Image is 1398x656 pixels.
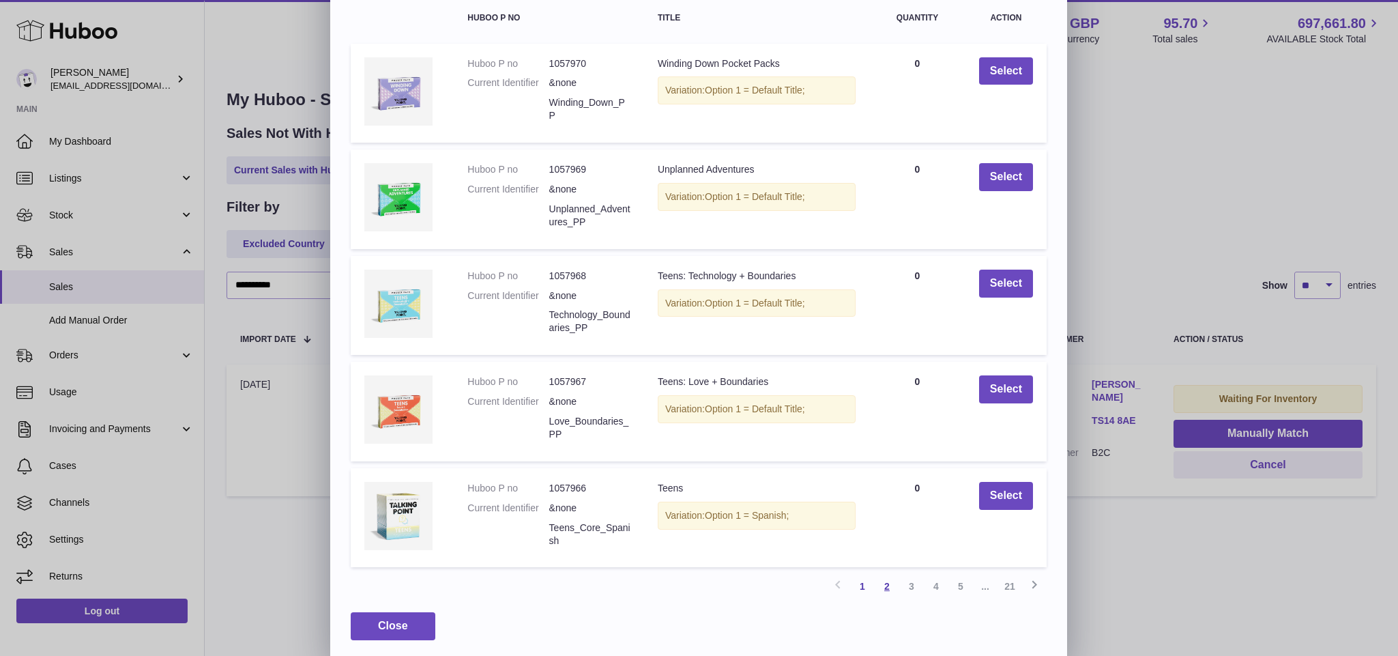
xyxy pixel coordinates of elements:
[658,375,856,388] div: Teens: Love + Boundaries
[467,163,549,176] dt: Huboo P no
[467,482,549,495] dt: Huboo P no
[467,76,549,89] dt: Current Identifier
[973,574,997,599] span: ...
[467,183,549,196] dt: Current Identifier
[364,375,433,444] img: Teens: Love + Boundaries
[924,574,948,599] a: 4
[658,183,856,211] div: Variation:
[549,76,630,89] dd: &none
[658,163,856,176] div: Unplanned Adventures
[467,289,549,302] dt: Current Identifier
[705,298,805,309] span: Option 1 = Default Title;
[979,375,1033,403] button: Select
[899,574,924,599] a: 3
[364,57,433,126] img: Winding Down Pocket Packs
[549,502,630,515] dd: &none
[658,482,856,495] div: Teens
[549,57,630,70] dd: 1057970
[948,574,973,599] a: 5
[549,270,630,283] dd: 1057968
[869,149,965,249] td: 0
[378,620,408,631] span: Close
[549,163,630,176] dd: 1057969
[467,57,549,70] dt: Huboo P no
[467,502,549,515] dt: Current Identifier
[364,163,433,231] img: Unplanned Adventures
[658,270,856,283] div: Teens: Technology + Boundaries
[549,183,630,196] dd: &none
[364,270,433,338] img: Teens: Technology + Boundaries
[549,395,630,408] dd: &none
[658,502,856,530] div: Variation:
[467,270,549,283] dt: Huboo P no
[869,256,965,356] td: 0
[997,574,1022,599] a: 21
[658,76,856,104] div: Variation:
[549,415,630,441] dd: Love_Boundaries_PP
[979,270,1033,298] button: Select
[549,289,630,302] dd: &none
[658,289,856,317] div: Variation:
[850,574,875,599] a: 1
[869,44,965,143] td: 0
[705,403,805,414] span: Option 1 = Default Title;
[705,191,805,202] span: Option 1 = Default Title;
[979,482,1033,510] button: Select
[549,96,630,122] dd: Winding_Down_PP
[705,510,789,521] span: Option 1 = Spanish;
[869,468,965,568] td: 0
[467,375,549,388] dt: Huboo P no
[549,203,630,229] dd: Unplanned_Adventures_PP
[705,85,805,96] span: Option 1 = Default Title;
[364,482,433,550] img: Teens
[549,482,630,495] dd: 1057966
[658,57,856,70] div: Winding Down Pocket Packs
[979,57,1033,85] button: Select
[658,395,856,423] div: Variation:
[869,362,965,461] td: 0
[979,163,1033,191] button: Select
[549,309,630,334] dd: Technology_Boundaries_PP
[875,574,899,599] a: 2
[467,395,549,408] dt: Current Identifier
[351,612,435,640] button: Close
[549,375,630,388] dd: 1057967
[549,522,630,547] dd: Teens_Core_Spanish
